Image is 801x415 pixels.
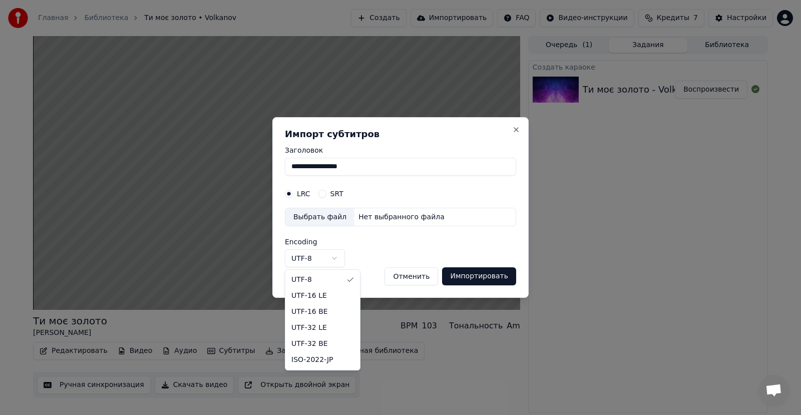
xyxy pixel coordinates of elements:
span: ISO-2022-JP [291,355,333,365]
span: UTF-16 BE [291,307,328,317]
span: UTF-32 BE [291,339,328,349]
span: UTF-32 LE [291,323,327,333]
span: UTF-16 LE [291,291,327,301]
span: UTF-8 [291,275,312,285]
